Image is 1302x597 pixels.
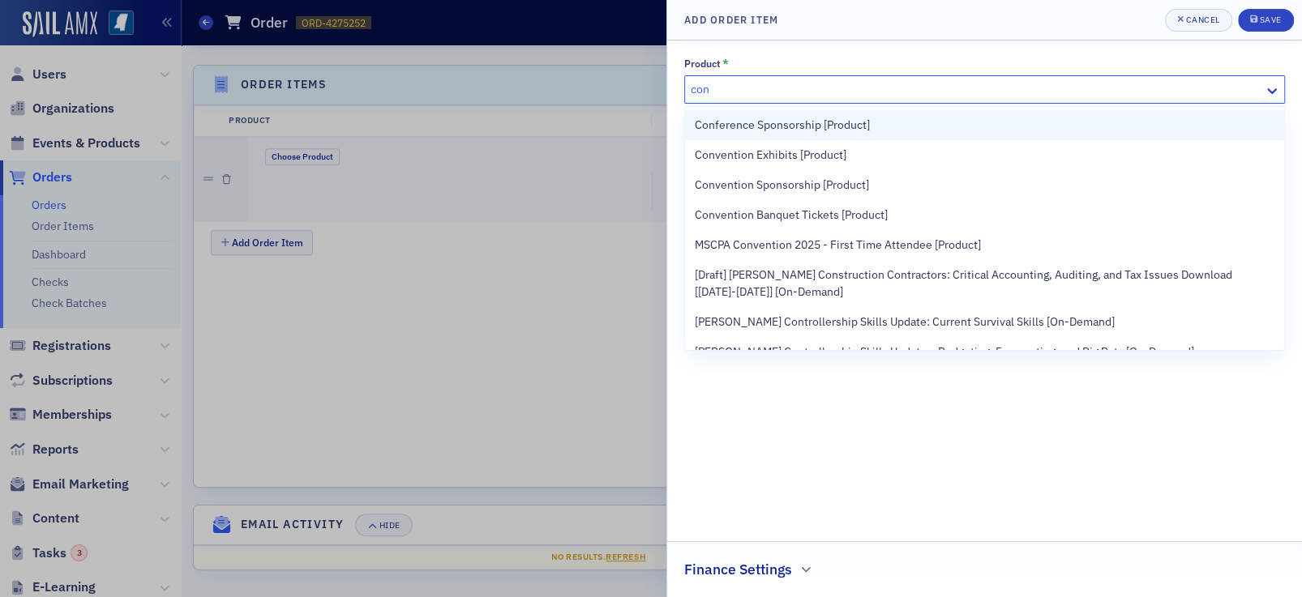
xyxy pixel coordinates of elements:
button: Cancel [1165,9,1232,32]
span: MSCPA Convention 2025 - First Time Attendee [Product] [695,237,981,254]
span: [PERSON_NAME] Controllership Skills Update: Current Survival Skills [On-Demand] [695,313,1115,330]
div: Cancel [1185,15,1219,24]
h2: Finance Settings [684,559,792,580]
span: [PERSON_NAME] Controllership Skills Update – Budgeting, Forecasting, and Big Data [On-Demand] [695,343,1194,360]
abbr: This field is required [722,58,729,69]
span: Convention Sponsorship [Product] [695,177,869,194]
button: Save [1238,9,1294,32]
span: Conference Sponsorship [Product] [695,117,870,134]
div: Product [684,58,721,70]
span: Convention Banquet Tickets [Product] [695,207,888,224]
span: Convention Exhibits [Product] [695,147,846,164]
span: [Draft] [PERSON_NAME] Construction Contractors: Critical Accounting, Auditing, and Tax Issues Dow... [695,267,1274,301]
h4: Add Order Item [684,12,778,27]
div: Save [1259,15,1281,24]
